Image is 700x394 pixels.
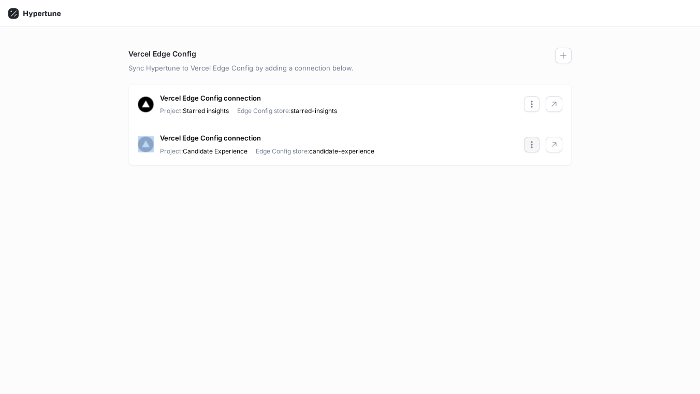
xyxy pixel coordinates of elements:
p: Candidate Experience [160,147,247,156]
h3: Vercel Edge Config [128,48,196,59]
span: Project: [160,107,183,115]
p: Sync Hypertune to Vercel Edge Config by adding a connection below. [128,63,572,74]
span: Project: [160,147,183,155]
p: Vercel Edge Config connection [160,93,261,104]
span: Edge Config store: [256,147,309,155]
p: Starred insights [160,106,229,116]
p: Vercel Edge Config connection [160,133,261,144]
img: Vercel logo [138,96,154,112]
p: starred-insights [237,106,337,116]
span: Edge Config store: [237,107,290,115]
img: Vercel logo [138,136,154,152]
p: candidate-experience [256,147,374,156]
